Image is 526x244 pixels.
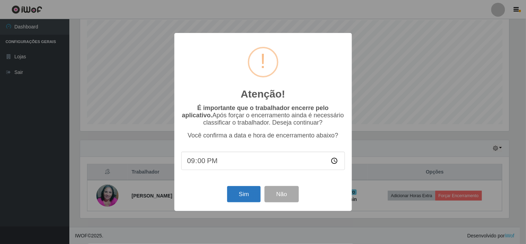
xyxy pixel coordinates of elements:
[227,186,261,202] button: Sim
[265,186,299,202] button: Não
[182,104,329,119] b: É importante que o trabalhador encerre pelo aplicativo.
[241,88,285,100] h2: Atenção!
[181,132,345,139] p: Você confirma a data e hora de encerramento abaixo?
[181,104,345,126] p: Após forçar o encerramento ainda é necessário classificar o trabalhador. Deseja continuar?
